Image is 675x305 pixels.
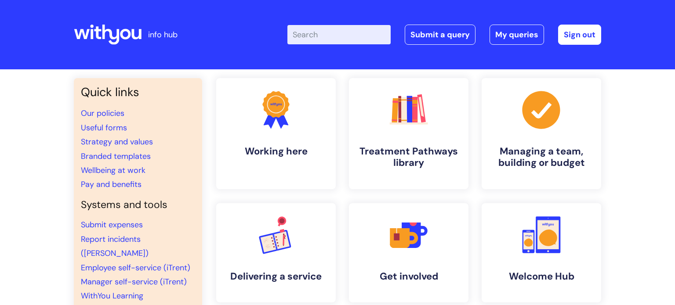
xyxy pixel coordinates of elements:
a: Strategy and values [81,136,153,147]
h4: Working here [223,146,329,157]
a: Manager self-service (iTrent) [81,276,187,287]
a: Branded templates [81,151,151,161]
h4: Delivering a service [223,271,329,282]
div: | - [287,25,601,45]
p: info hub [148,28,178,42]
a: Useful forms [81,122,127,133]
h4: Managing a team, building or budget [489,146,594,169]
a: Report incidents ([PERSON_NAME]) [81,234,149,258]
h4: Treatment Pathways library [356,146,461,169]
h4: Welcome Hub [489,271,594,282]
a: Our policies [81,108,124,118]
a: Working here [216,78,336,189]
h3: Quick links [81,85,195,99]
a: WithYou Learning [81,291,143,301]
a: Pay and benefits [81,179,142,190]
a: Wellbeing at work [81,165,145,176]
a: Treatment Pathways library [349,78,468,189]
a: Delivering a service [216,203,336,302]
input: Search [287,25,391,44]
a: Submit expenses [81,219,143,230]
a: Welcome Hub [482,203,601,302]
a: Get involved [349,203,468,302]
a: Employee self-service (iTrent) [81,262,190,273]
a: Managing a team, building or budget [482,78,601,189]
h4: Systems and tools [81,199,195,211]
h4: Get involved [356,271,461,282]
a: My queries [490,25,544,45]
a: Submit a query [405,25,475,45]
a: Sign out [558,25,601,45]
